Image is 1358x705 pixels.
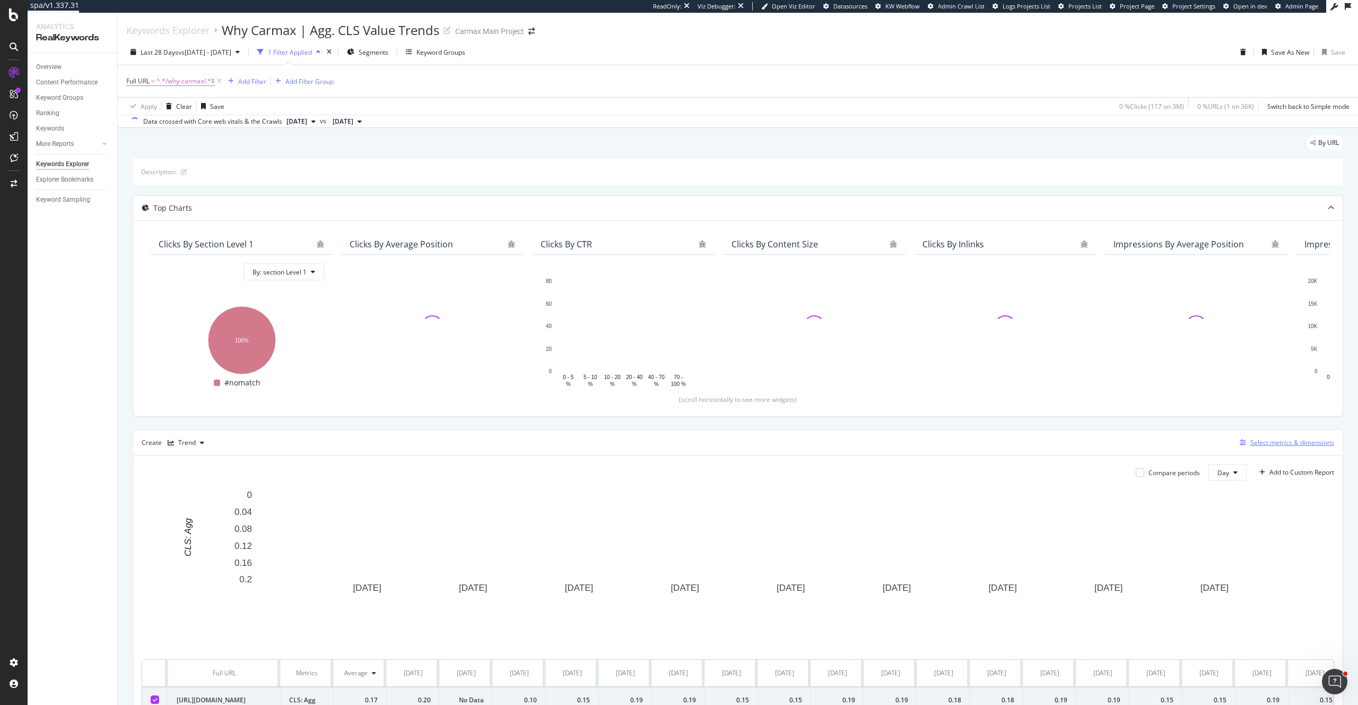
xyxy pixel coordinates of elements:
div: Clicks By Content Size [732,239,818,250]
div: [DATE] [1040,668,1059,678]
button: Last 28 Daysvs[DATE] - [DATE] [126,44,244,61]
div: More Reports [36,139,74,150]
text: 20K [1308,278,1318,284]
div: [DATE] [1146,668,1165,678]
div: Clear [176,102,192,111]
div: [DATE] [510,668,529,678]
text: 100 % [671,381,686,386]
span: #nomatch [224,376,260,389]
text: 0 [1315,368,1318,374]
svg: A chart. [159,301,324,376]
text: % [610,381,615,386]
a: Keywords Explorer [36,159,110,170]
a: Datasources [823,2,867,11]
div: Overview [36,62,62,73]
div: [DATE] [563,668,582,678]
text: 20 [546,346,552,351]
div: Keywords Explorer [36,159,89,170]
span: 2025 Sep. 14th [286,117,307,126]
div: [DATE] [1252,668,1272,678]
text: [DATE] [459,583,488,593]
text: [DATE] [988,583,1017,593]
text: [DATE] [1200,583,1229,593]
div: [DATE] [775,668,794,678]
text: 10K [1308,323,1318,329]
div: Add Filter Group [285,77,334,86]
a: Keyword Sampling [36,194,110,205]
div: Keyword Groups [36,92,83,104]
text: [DATE] [353,583,381,593]
div: [DATE] [1199,668,1218,678]
div: Add Filter [238,77,266,86]
div: 0.19 [660,695,696,705]
div: Apply [141,102,157,111]
a: More Reports [36,139,99,150]
div: 0.18 [979,695,1014,705]
div: Switch back to Simple mode [1267,102,1350,111]
div: Keyword Groups [416,48,465,57]
a: Logs Projects List [993,2,1050,11]
div: Create [142,434,208,451]
span: Day [1217,468,1229,477]
div: 0.19 [607,695,643,705]
text: 40 - 70 [648,374,665,380]
div: Top Charts [153,203,192,213]
div: Compare periods [1148,468,1200,477]
span: KW Webflow [885,2,920,10]
text: 0.08 [234,524,252,534]
a: Projects List [1058,2,1102,11]
div: bug [890,240,897,248]
span: Admin Crawl List [938,2,985,10]
div: 0.10 [501,695,537,705]
button: Add Filter [224,75,266,88]
text: CLS: Agg [183,518,193,557]
div: Full URL [177,668,272,678]
span: = [151,76,155,85]
div: 1 Filter Applied [268,48,312,57]
div: [DATE] [669,668,688,678]
div: Save As New [1271,48,1309,57]
div: Average [344,668,368,678]
span: Last 28 Days [141,48,178,57]
a: Open in dev [1223,2,1267,11]
text: 10 - 20 [604,374,621,380]
button: Trend [163,434,208,451]
span: Project Settings [1172,2,1215,10]
text: [DATE] [777,583,805,593]
div: [DATE] [1093,668,1112,678]
div: Description: [141,167,177,176]
text: % [632,381,637,386]
div: 0.17 [342,695,378,705]
button: Save [197,98,224,115]
div: A chart. [541,276,706,389]
span: vs [DATE] - [DATE] [178,48,231,57]
div: Ranking [36,108,59,119]
div: Metrics [289,668,325,678]
div: 0.19 [873,695,908,705]
div: [DATE] [934,668,953,678]
div: 0.15 [554,695,590,705]
button: [DATE] [282,115,320,128]
div: Keywords [36,123,64,134]
button: By: section Level 1 [243,263,324,280]
div: Add to Custom Report [1269,469,1334,476]
div: [DATE] [457,668,476,678]
div: Explorer Bookmarks [36,174,93,185]
span: Project Page [1120,2,1154,10]
text: 40 [546,323,552,329]
div: arrow-right-arrow-left [528,28,535,35]
div: [DATE] [1305,668,1325,678]
div: times [325,47,334,57]
button: Select metrics & dimensions [1235,436,1334,449]
div: bug [508,240,515,248]
button: Apply [126,98,157,115]
div: 0.20 [395,695,431,705]
svg: A chart. [142,489,1334,596]
div: 0.19 [1032,695,1067,705]
a: Project Page [1110,2,1154,11]
button: Day [1208,464,1247,481]
a: Admin Page [1275,2,1318,11]
span: Open in dev [1233,2,1267,10]
button: Add to Custom Report [1255,464,1334,481]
